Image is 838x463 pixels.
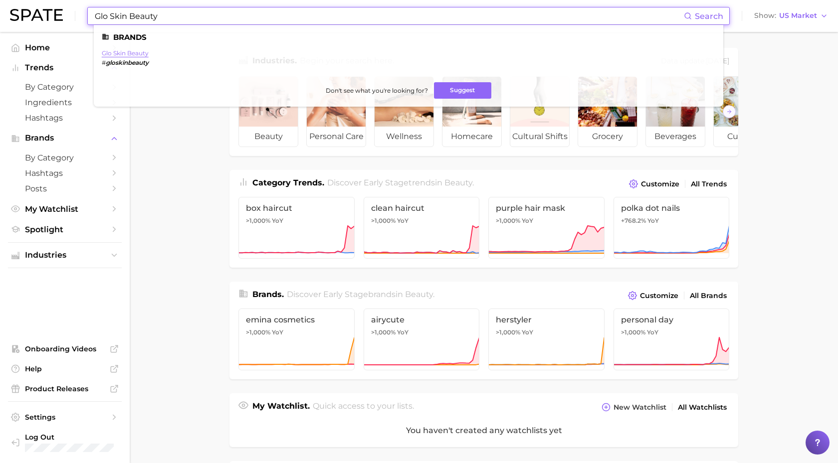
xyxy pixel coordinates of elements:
span: YoY [647,328,658,336]
span: YoY [272,217,283,225]
div: You haven't created any watchlists yet [229,414,738,447]
span: YoY [522,217,533,225]
span: Don't see what you're looking for? [326,87,428,94]
span: Show [754,13,776,18]
a: culinary [713,76,773,147]
span: >1,000% [371,328,396,336]
a: Settings [8,410,122,425]
span: Product Releases [25,384,105,393]
span: box haircut [246,203,347,213]
a: beauty [238,76,298,147]
a: airycute>1,000% YoY [364,309,480,370]
span: Settings [25,413,105,422]
button: New Watchlist [599,400,669,414]
button: Brands [8,131,122,146]
button: Scroll Right [723,105,736,118]
a: homecare [442,76,502,147]
button: Suggest [434,82,491,99]
button: Customize [627,177,682,191]
span: Discover Early Stage brands in . [287,290,434,299]
span: Brands . [252,290,284,299]
button: Trends [8,60,122,75]
span: Hashtags [25,113,105,123]
a: box haircut>1,000% YoY [238,197,355,259]
a: All Watchlists [675,401,729,414]
a: by Category [8,150,122,165]
a: Ingredients [8,95,122,110]
a: Log out. Currently logged in with e-mail christine@thedps.co. [8,430,122,455]
span: YoY [522,328,533,336]
span: clean haircut [371,203,472,213]
a: personal day>1,000% YoY [614,309,730,370]
h1: My Watchlist. [252,400,310,414]
span: Customize [640,292,678,300]
a: Posts [8,181,122,196]
a: purple hair mask>1,000% YoY [488,197,605,259]
a: glo skin beauty [102,49,149,57]
a: My Watchlist [8,201,122,217]
span: Help [25,364,105,373]
span: beverages [646,127,705,147]
a: Hashtags [8,110,122,126]
span: +768.2% [621,217,646,224]
span: >1,000% [246,328,270,336]
span: Hashtags [25,168,105,178]
span: >1,000% [246,217,270,224]
span: Home [25,43,105,52]
a: Product Releases [8,381,122,396]
span: Category Trends . [252,178,324,187]
span: # [102,59,106,66]
a: Onboarding Videos [8,341,122,356]
span: emina cosmetics [246,315,347,324]
a: Spotlight [8,222,122,237]
span: by Category [25,153,105,162]
a: beverages [645,76,705,147]
span: grocery [578,127,637,147]
a: by Category [8,79,122,95]
span: Spotlight [25,225,105,234]
a: All Brands [687,289,729,303]
a: polka dot nails+768.2% YoY [614,197,730,259]
span: Trends [25,63,105,72]
span: All Brands [690,292,727,300]
button: ShowUS Market [752,9,831,22]
a: All Trends [688,177,729,191]
span: homecare [442,127,501,147]
span: All Trends [691,180,727,188]
img: SPATE [10,9,63,21]
span: polka dot nails [621,203,722,213]
span: wellness [375,127,433,147]
span: Log Out [25,433,114,442]
span: Ingredients [25,98,105,107]
span: beauty [239,127,298,147]
a: personal care [306,76,366,147]
button: Industries [8,248,122,263]
input: Search here for a brand, industry, or ingredient [94,7,684,24]
a: grocery [578,76,637,147]
span: >1,000% [496,328,520,336]
span: All Watchlists [678,403,727,412]
a: Help [8,361,122,376]
span: personal day [621,315,722,324]
h2: Quick access to your lists. [313,400,414,414]
span: US Market [779,13,817,18]
span: cultural shifts [510,127,569,147]
span: beauty [405,290,433,299]
span: Search [695,11,723,21]
em: gloskinbeauty [106,59,149,66]
span: My Watchlist [25,204,105,214]
span: Posts [25,184,105,193]
span: purple hair mask [496,203,597,213]
a: emina cosmetics>1,000% YoY [238,309,355,370]
a: wellness [374,76,434,147]
a: cultural shifts [510,76,570,147]
span: Customize [641,180,679,188]
span: by Category [25,82,105,92]
span: New Watchlist [614,403,666,412]
span: >1,000% [496,217,520,224]
a: clean haircut>1,000% YoY [364,197,480,259]
span: herstyler [496,315,597,324]
li: Brands [102,33,715,41]
span: >1,000% [371,217,396,224]
span: Onboarding Videos [25,344,105,353]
